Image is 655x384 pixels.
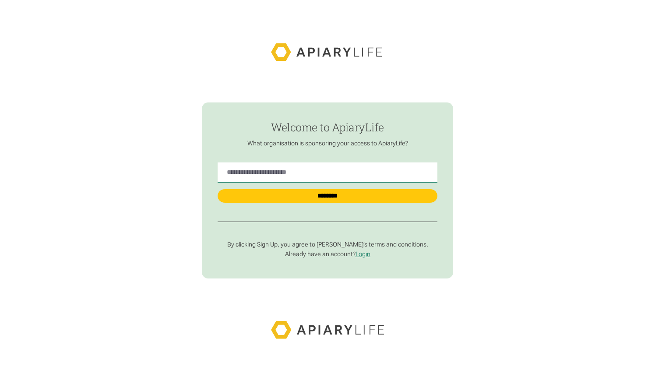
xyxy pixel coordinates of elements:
[218,250,437,258] p: Already have an account?
[202,102,453,278] form: find-employer
[218,140,437,148] p: What organisation is sponsoring your access to ApiaryLife?
[356,250,370,258] a: Login
[218,241,437,249] p: By clicking Sign Up, you agree to [PERSON_NAME]’s terms and conditions.
[218,121,437,134] h1: Welcome to ApiaryLife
